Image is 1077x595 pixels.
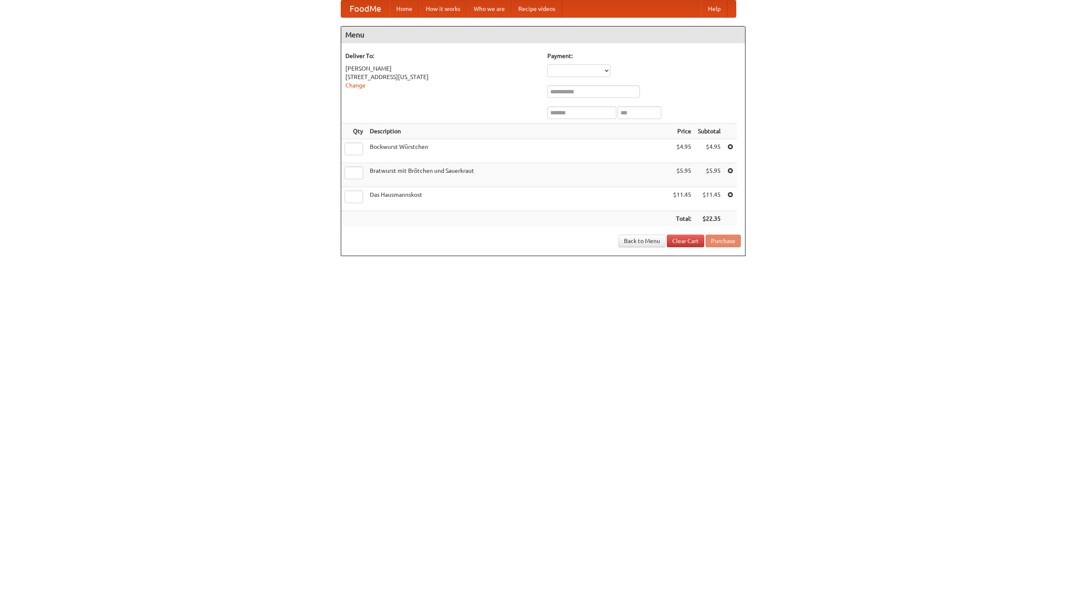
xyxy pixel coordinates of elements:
[670,211,695,227] th: Total:
[419,0,467,17] a: How it works
[390,0,419,17] a: Home
[366,139,670,163] td: Bockwurst Würstchen
[345,73,539,81] div: [STREET_ADDRESS][US_STATE]
[366,124,670,139] th: Description
[706,235,741,247] button: Purchase
[345,82,366,89] a: Change
[341,0,390,17] a: FoodMe
[512,0,562,17] a: Recipe videos
[670,124,695,139] th: Price
[618,235,666,247] a: Back to Menu
[695,124,724,139] th: Subtotal
[695,139,724,163] td: $4.95
[345,52,539,60] h5: Deliver To:
[695,211,724,227] th: $22.35
[366,187,670,211] td: Das Hausmannskost
[467,0,512,17] a: Who we are
[701,0,727,17] a: Help
[547,52,741,60] h5: Payment:
[670,163,695,187] td: $5.95
[670,139,695,163] td: $4.95
[341,124,366,139] th: Qty
[695,163,724,187] td: $5.95
[345,64,539,73] div: [PERSON_NAME]
[670,187,695,211] td: $11.45
[667,235,704,247] a: Clear Cart
[341,26,745,43] h4: Menu
[366,163,670,187] td: Bratwurst mit Brötchen und Sauerkraut
[695,187,724,211] td: $11.45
